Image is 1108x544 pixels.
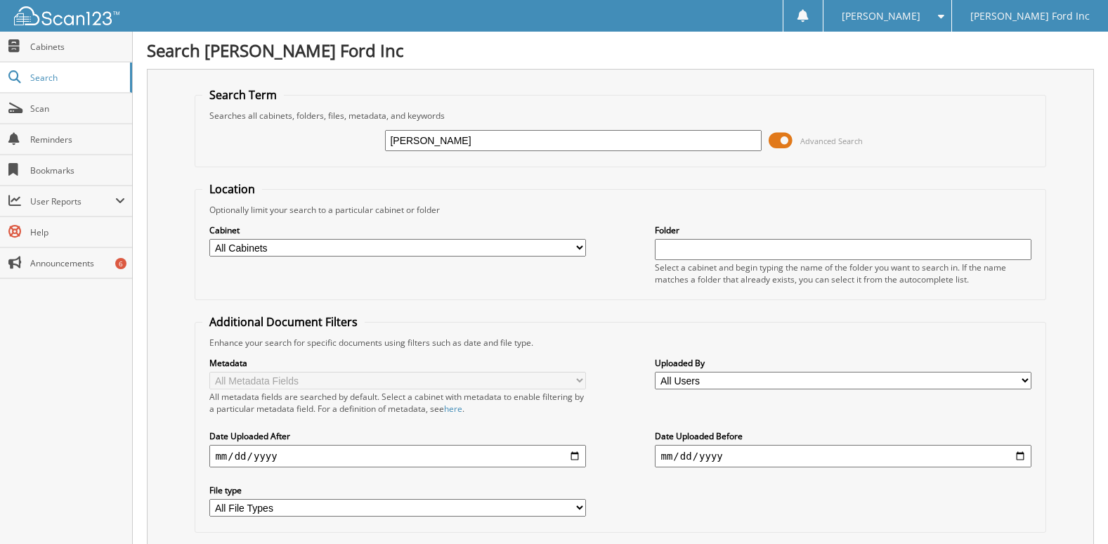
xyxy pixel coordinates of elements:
[30,72,123,84] span: Search
[655,445,1031,467] input: end
[147,39,1094,62] h1: Search [PERSON_NAME] Ford Inc
[209,445,585,467] input: start
[30,164,125,176] span: Bookmarks
[30,226,125,238] span: Help
[30,41,125,53] span: Cabinets
[202,110,1038,122] div: Searches all cabinets, folders, files, metadata, and keywords
[202,181,262,197] legend: Location
[209,391,585,415] div: All metadata fields are searched by default. Select a cabinet with metadata to enable filtering b...
[655,357,1031,369] label: Uploaded By
[655,224,1031,236] label: Folder
[655,430,1031,442] label: Date Uploaded Before
[970,12,1090,20] span: [PERSON_NAME] Ford Inc
[202,204,1038,216] div: Optionally limit your search to a particular cabinet or folder
[30,195,115,207] span: User Reports
[800,136,863,146] span: Advanced Search
[30,134,125,145] span: Reminders
[202,87,284,103] legend: Search Term
[444,403,462,415] a: here
[655,261,1031,285] div: Select a cabinet and begin typing the name of the folder you want to search in. If the name match...
[842,12,920,20] span: [PERSON_NAME]
[209,484,585,496] label: File type
[202,337,1038,349] div: Enhance your search for specific documents using filters such as date and file type.
[14,6,119,25] img: scan123-logo-white.svg
[30,257,125,269] span: Announcements
[209,224,585,236] label: Cabinet
[115,258,126,269] div: 6
[209,430,585,442] label: Date Uploaded After
[209,357,585,369] label: Metadata
[30,103,125,115] span: Scan
[202,314,365,330] legend: Additional Document Filters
